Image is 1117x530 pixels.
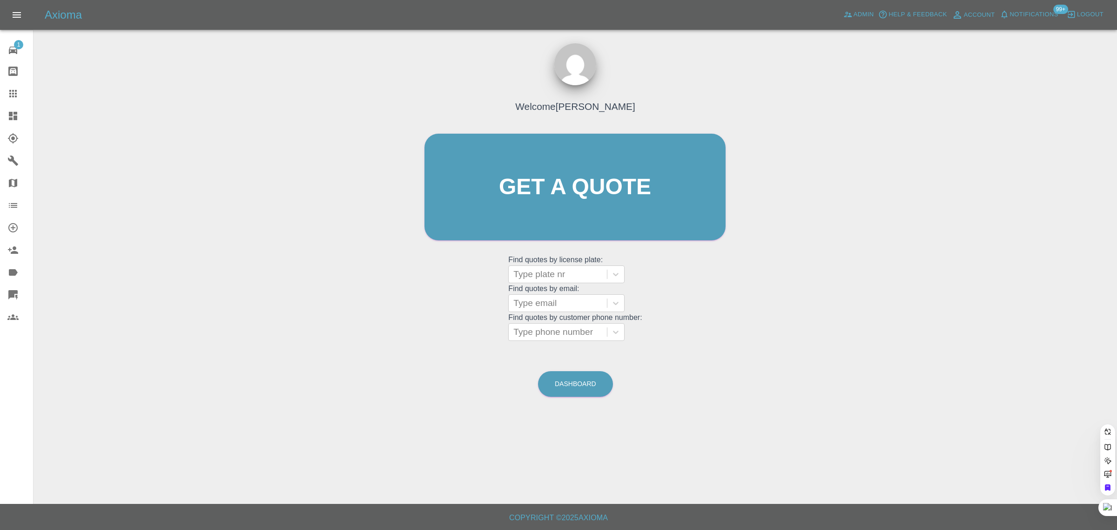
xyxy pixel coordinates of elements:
span: Admin [854,9,874,20]
grid: Find quotes by email: [508,285,642,312]
span: 99+ [1053,5,1068,14]
button: Logout [1064,7,1106,22]
h6: Copyright © 2025 Axioma [7,511,1110,524]
a: Get a quote [424,134,726,240]
span: 1 [14,40,23,49]
button: Open drawer [6,4,28,26]
img: ... [554,43,596,85]
a: Admin [841,7,876,22]
grid: Find quotes by customer phone number: [508,313,642,341]
span: Logout [1077,9,1104,20]
span: Account [964,10,995,20]
a: Dashboard [538,371,613,397]
span: Notifications [1010,9,1058,20]
a: Account [949,7,997,22]
button: Notifications [997,7,1061,22]
h4: Welcome [PERSON_NAME] [515,99,635,114]
grid: Find quotes by license plate: [508,256,642,283]
span: Help & Feedback [888,9,947,20]
button: Help & Feedback [876,7,949,22]
h5: Axioma [45,7,82,22]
